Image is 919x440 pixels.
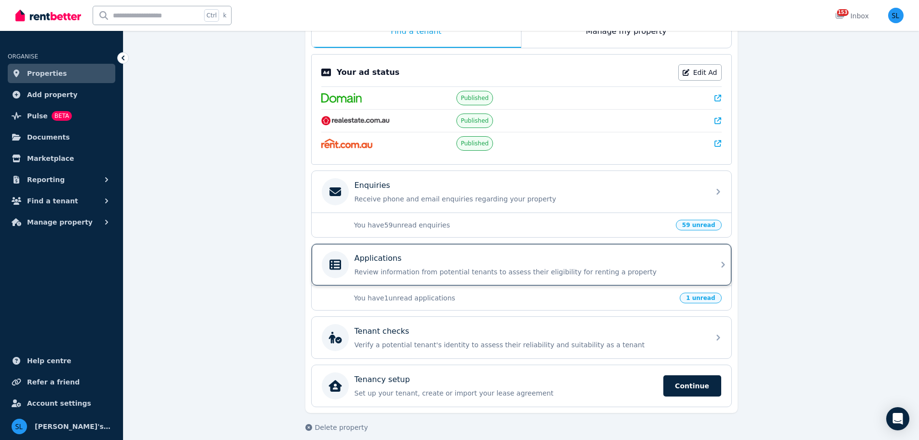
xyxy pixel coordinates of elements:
[355,340,704,350] p: Verify a potential tenant's identity to assess their reliability and suitability as a tenant
[835,11,869,21] div: Inbox
[204,9,219,22] span: Ctrl
[27,195,78,207] span: Find a tenant
[837,9,849,16] span: 153
[678,64,722,81] a: Edit Ad
[312,317,731,358] a: Tenant checksVerify a potential tenant's identity to assess their reliability and suitability as ...
[27,355,71,367] span: Help centre
[312,16,521,48] div: Find a tenant
[35,421,111,432] span: [PERSON_NAME]'s LNS
[8,170,115,189] button: Reporting
[8,213,115,232] button: Manage property
[355,194,704,204] p: Receive phone and email enquiries regarding your property
[461,94,489,102] span: Published
[355,253,402,264] p: Applications
[27,216,93,228] span: Manage property
[27,376,80,388] span: Refer a friend
[321,93,362,103] img: Domain.com.au
[27,110,48,122] span: Pulse
[461,140,489,147] span: Published
[8,372,115,392] a: Refer a friend
[888,8,904,23] img: Sydney Sotheby's LNS
[15,8,81,23] img: RentBetter
[321,116,390,126] img: RealEstate.com.au
[355,326,410,337] p: Tenant checks
[27,174,65,185] span: Reporting
[676,220,722,230] span: 59 unread
[8,106,115,126] a: PulseBETA
[8,351,115,370] a: Help centre
[315,423,368,432] span: Delete property
[312,171,731,213] a: EnquiriesReceive phone and email enquiries regarding your property
[337,67,399,78] p: Your ad status
[354,293,674,303] p: You have 1 unread applications
[663,375,721,397] span: Continue
[355,267,704,277] p: Review information from potential tenants to assess their eligibility for renting a property
[355,180,390,191] p: Enquiries
[8,64,115,83] a: Properties
[355,374,410,385] p: Tenancy setup
[680,293,721,303] span: 1 unread
[223,12,226,19] span: k
[27,68,67,79] span: Properties
[8,394,115,413] a: Account settings
[27,397,91,409] span: Account settings
[886,407,909,430] div: Open Intercom Messenger
[8,85,115,104] a: Add property
[27,153,74,164] span: Marketplace
[521,16,731,48] div: Manage my property
[52,111,72,121] span: BETA
[312,365,731,407] a: Tenancy setupSet up your tenant, create or import your lease agreementContinue
[12,419,27,434] img: Sydney Sotheby's LNS
[8,149,115,168] a: Marketplace
[461,117,489,125] span: Published
[321,139,373,148] img: Rent.com.au
[8,191,115,211] button: Find a tenant
[305,423,368,432] button: Delete property
[27,131,70,143] span: Documents
[8,128,115,147] a: Documents
[312,244,731,285] a: ApplicationsReview information from potential tenants to assess their eligibility for renting a p...
[355,388,658,398] p: Set up your tenant, create or import your lease agreement
[354,220,670,230] p: You have 59 unread enquiries
[27,89,78,100] span: Add property
[8,53,38,60] span: ORGANISE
